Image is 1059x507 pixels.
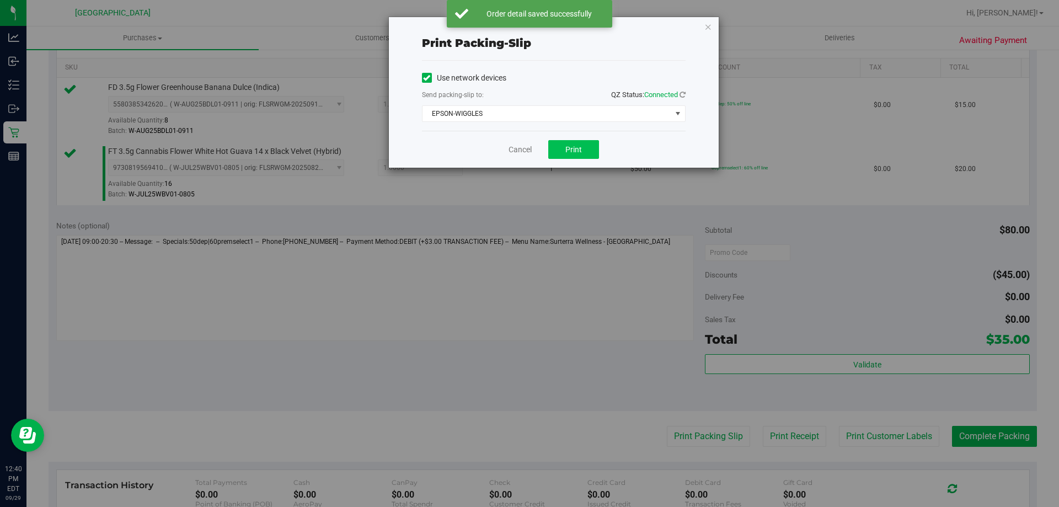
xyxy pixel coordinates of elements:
[11,419,44,452] iframe: Resource center
[671,106,684,121] span: select
[509,144,532,156] a: Cancel
[422,106,671,121] span: EPSON-WIGGLES
[474,8,604,19] div: Order detail saved successfully
[548,140,599,159] button: Print
[565,145,582,154] span: Print
[422,36,531,50] span: Print packing-slip
[644,90,678,99] span: Connected
[422,90,484,100] label: Send packing-slip to:
[422,72,506,84] label: Use network devices
[611,90,686,99] span: QZ Status:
